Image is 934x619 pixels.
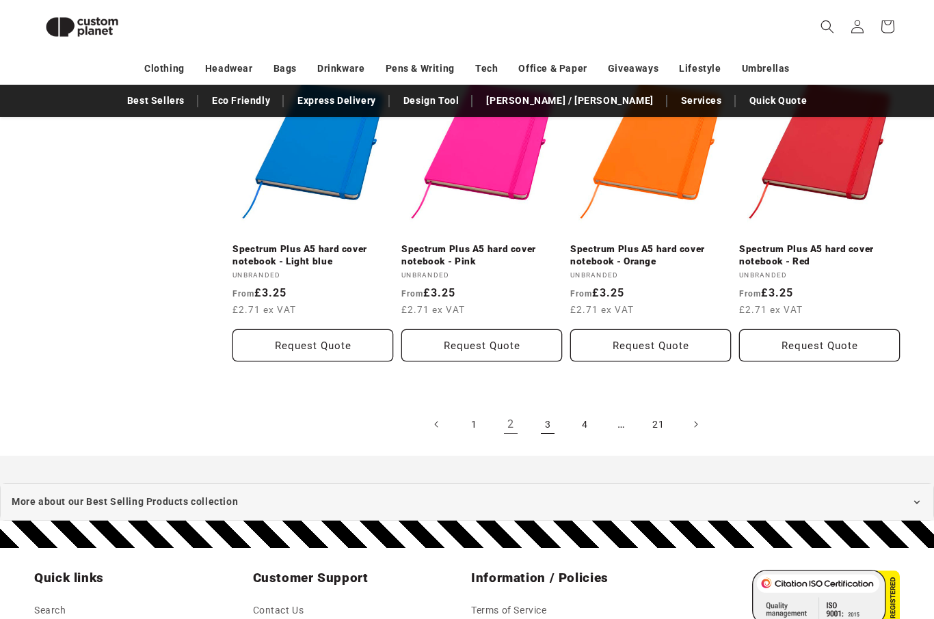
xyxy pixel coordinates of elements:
[743,89,814,113] a: Quick Quote
[496,409,526,439] a: Page 2
[144,57,185,81] a: Clothing
[739,329,900,361] button: Request Quote
[397,89,466,113] a: Design Tool
[232,329,393,361] button: Request Quote
[317,57,364,81] a: Drinkware
[570,409,600,439] a: Page 4
[401,329,562,361] button: Request Quote
[475,57,498,81] a: Tech
[812,12,842,42] summary: Search
[120,89,191,113] a: Best Sellers
[12,493,238,510] span: More about our Best Selling Products collection
[273,57,297,81] a: Bags
[699,471,934,619] iframe: Chat Widget
[479,89,660,113] a: [PERSON_NAME] / [PERSON_NAME]
[34,570,245,586] h2: Quick links
[422,409,452,439] a: Previous page
[674,89,729,113] a: Services
[386,57,455,81] a: Pens & Writing
[232,243,393,267] a: Spectrum Plus A5 hard cover notebook - Light blue
[205,57,253,81] a: Headwear
[570,243,731,267] a: Spectrum Plus A5 hard cover notebook - Orange
[401,243,562,267] a: Spectrum Plus A5 hard cover notebook - Pink
[471,570,682,586] h2: Information / Policies
[291,89,383,113] a: Express Delivery
[680,409,710,439] a: Next page
[459,409,489,439] a: Page 1
[518,57,587,81] a: Office & Paper
[643,409,673,439] a: Page 21
[232,409,900,439] nav: Pagination
[205,89,277,113] a: Eco Friendly
[606,409,637,439] span: …
[608,57,658,81] a: Giveaways
[34,5,130,49] img: Custom Planet
[533,409,563,439] a: Page 3
[742,57,790,81] a: Umbrellas
[570,329,731,361] button: Request Quote
[679,57,721,81] a: Lifestyle
[253,570,464,586] h2: Customer Support
[739,243,900,267] a: Spectrum Plus A5 hard cover notebook - Red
